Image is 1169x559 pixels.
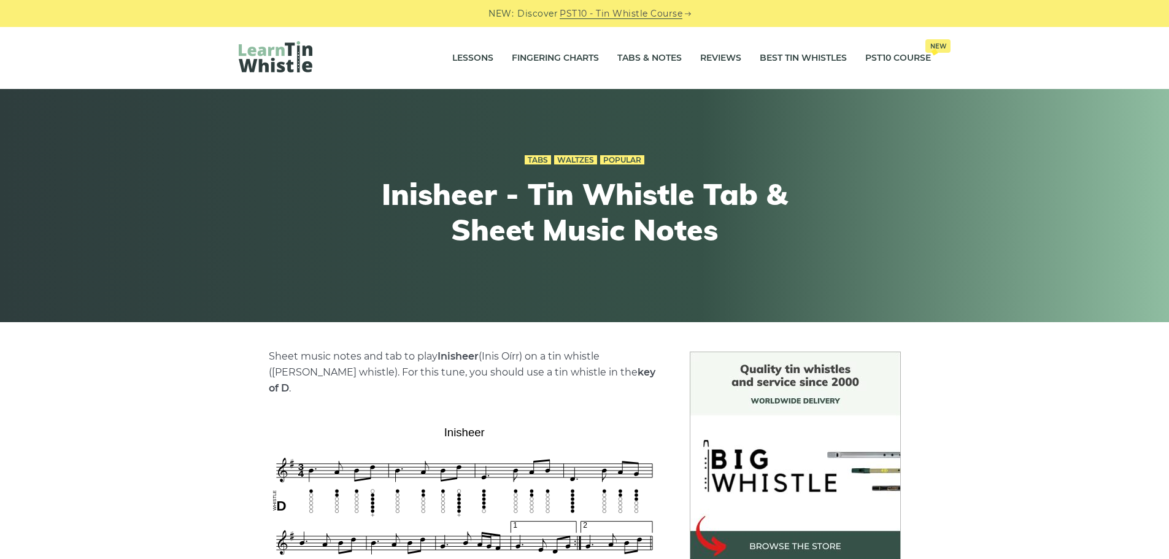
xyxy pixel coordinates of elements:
span: New [925,39,951,53]
a: Best Tin Whistles [760,43,847,74]
h1: Inisheer - Tin Whistle Tab & Sheet Music Notes [359,177,811,247]
a: Tabs & Notes [617,43,682,74]
strong: key of D [269,366,655,394]
a: Lessons [452,43,493,74]
a: Tabs [525,155,551,165]
p: Sheet music notes and tab to play (Inis Oírr) on a tin whistle ([PERSON_NAME] whistle). For this ... [269,349,660,396]
a: Fingering Charts [512,43,599,74]
a: PST10 CourseNew [865,43,931,74]
img: LearnTinWhistle.com [239,41,312,72]
a: Waltzes [554,155,597,165]
a: Reviews [700,43,741,74]
strong: Inisheer [438,350,479,362]
a: Popular [600,155,644,165]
